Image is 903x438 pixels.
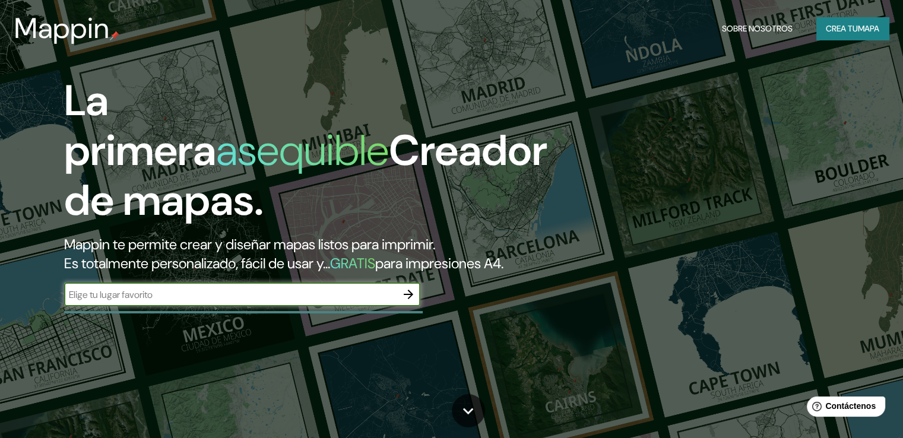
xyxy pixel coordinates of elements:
font: Mappin [14,9,110,47]
font: asequible [216,123,389,178]
font: La primera [64,73,216,178]
button: Crea tumapa [816,17,889,40]
iframe: Lanzador de widgets de ayuda [797,392,890,425]
font: Sobre nosotros [722,23,793,34]
input: Elige tu lugar favorito [64,288,397,301]
button: Sobre nosotros [717,17,797,40]
font: Mappin te permite crear y diseñar mapas listos para imprimir. [64,235,435,253]
font: Es totalmente personalizado, fácil de usar y... [64,254,330,272]
font: Creador de mapas. [64,123,547,228]
font: Crea tu [826,23,858,34]
font: mapa [858,23,879,34]
font: para impresiones A4. [375,254,503,272]
img: pin de mapeo [110,31,119,40]
font: GRATIS [330,254,375,272]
